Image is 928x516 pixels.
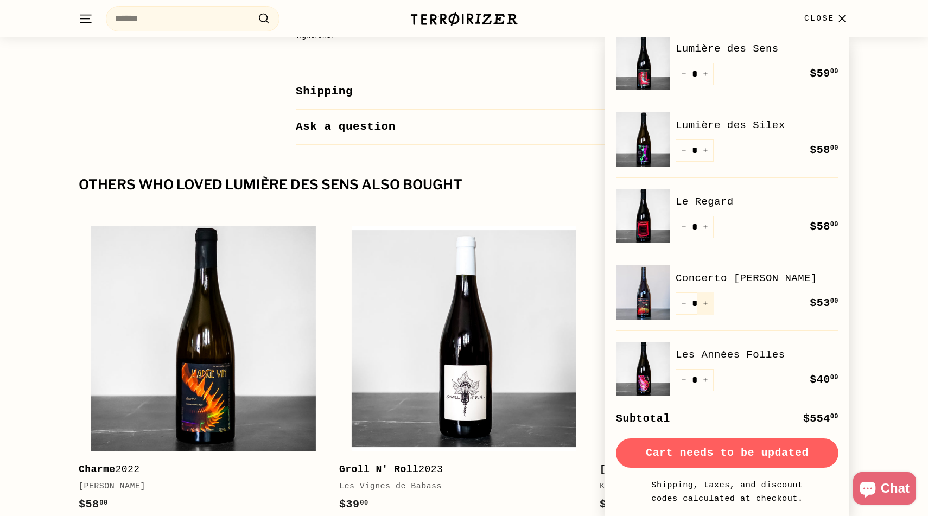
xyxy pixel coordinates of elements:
[339,498,368,511] span: $39
[697,216,714,238] button: Increase item quantity by one
[676,139,692,162] button: Reduce item quantity by one
[697,369,714,391] button: Increase item quantity by one
[296,74,632,110] button: Shipping
[339,462,578,477] div: 2023
[676,63,692,85] button: Reduce item quantity by one
[79,462,317,477] div: 2022
[676,347,838,363] a: Les Années Folles
[830,68,838,75] sup: 00
[600,464,789,475] b: [DEMOGRAPHIC_DATA][PERSON_NAME]
[697,63,714,85] button: Increase item quantity by one
[810,373,838,386] span: $40
[850,472,919,507] inbox-online-store-chat: Shopify online store chat
[676,270,838,286] a: Concerto [PERSON_NAME]
[803,410,838,428] div: $554
[676,41,838,57] a: Lumière des Sens
[804,12,835,24] span: Close
[676,369,692,391] button: Reduce item quantity by one
[810,67,838,80] span: $59
[616,342,670,396] img: Les Années Folles
[339,480,578,493] div: Les Vignes de Babass
[830,144,838,152] sup: 00
[616,438,838,468] button: Cart needs to be updated
[810,144,838,156] span: $58
[649,479,806,505] small: Shipping, taxes, and discount codes calculated at checkout.
[616,112,670,167] img: Lumière des Silex
[79,498,108,511] span: $58
[616,265,670,320] img: Concerto di Venezia
[810,220,838,233] span: $58
[676,117,838,133] a: Lumière des Silex
[830,297,838,305] sup: 00
[697,139,714,162] button: Increase item quantity by one
[676,216,692,238] button: Reduce item quantity by one
[360,499,368,507] sup: 00
[798,3,856,35] button: Close
[616,410,670,428] div: Subtotal
[676,292,692,315] button: Reduce item quantity by one
[697,292,714,315] button: Increase item quantity by one
[616,36,670,90] img: Lumière des Sens
[79,177,849,193] div: Others who loved Lumière des Sens also bought
[810,297,838,309] span: $53
[600,480,838,493] div: Kollektiv [PERSON_NAME]
[600,462,838,477] div: 2022
[79,480,317,493] div: [PERSON_NAME]
[99,499,107,507] sup: 00
[830,221,838,228] sup: 00
[339,464,418,475] b: Groll N' Roll
[676,194,838,210] a: Le Regard
[79,464,116,475] b: Charme
[600,498,629,511] span: $26
[296,110,632,145] button: Ask a question
[830,374,838,381] sup: 00
[616,189,670,243] img: Le Regard
[830,413,838,421] sup: 00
